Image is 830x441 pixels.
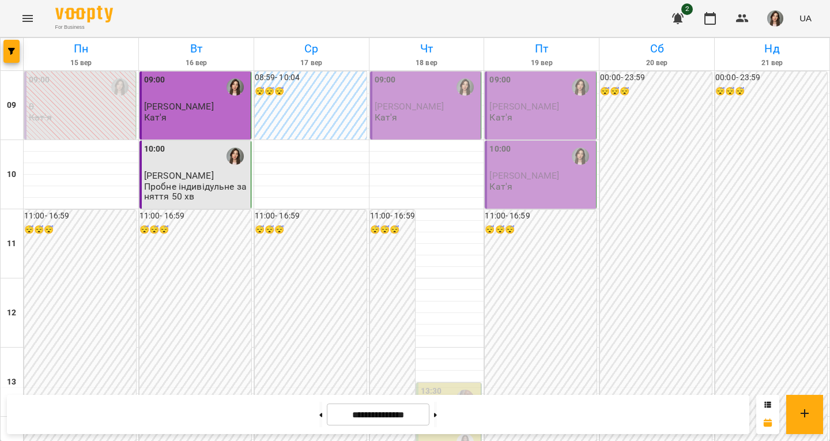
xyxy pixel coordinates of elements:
p: Кат'я [375,112,398,122]
label: 09:00 [375,74,396,86]
p: Кат'я [144,112,167,122]
span: [PERSON_NAME] [489,170,559,181]
button: UA [795,7,816,29]
span: [PERSON_NAME] [144,170,214,181]
img: b4b2e5f79f680e558d085f26e0f4a95b.jpg [767,10,783,27]
h6: 12 [7,307,16,319]
h6: 15 вер [25,58,137,69]
span: UA [799,12,812,24]
label: 10:00 [489,143,511,156]
h6: 😴😴😴 [715,85,827,98]
img: Катя [227,78,244,96]
img: Катя [111,78,129,96]
label: 09:00 [29,74,50,86]
img: Катя [456,78,474,96]
h6: 11:00 - 16:59 [255,210,367,223]
label: 13:30 [421,385,442,398]
p: Кат'я [489,182,512,191]
h6: 00:00 - 23:59 [715,71,827,84]
h6: 10 [7,168,16,181]
h6: 08:59 - 10:04 [255,71,367,84]
p: 0 [29,101,133,111]
h6: 😴😴😴 [255,224,367,236]
h6: 20 вер [601,58,712,69]
h6: 11 [7,238,16,250]
h6: Нд [716,40,828,58]
h6: 😴😴😴 [24,224,136,236]
h6: 18 вер [371,58,482,69]
img: Voopty Logo [55,6,113,22]
label: 09:00 [144,74,165,86]
button: Menu [14,5,41,32]
img: Катя [572,148,589,165]
h6: Пт [486,40,597,58]
span: [PERSON_NAME] [375,101,444,112]
span: [PERSON_NAME] [144,101,214,112]
span: [PERSON_NAME] [489,101,559,112]
img: Катя [572,78,589,96]
h6: 21 вер [716,58,828,69]
h6: 00:00 - 23:59 [600,71,712,84]
span: For Business [55,24,113,31]
h6: 😴😴😴 [600,85,712,98]
h6: 13 [7,376,16,389]
h6: 😴😴😴 [255,85,367,98]
h6: Чт [371,40,482,58]
h6: Вт [141,40,252,58]
h6: 19 вер [486,58,597,69]
span: 2 [681,3,693,15]
h6: Ср [256,40,367,58]
h6: 😴😴😴 [139,224,251,236]
p: Кат'я [489,112,512,122]
p: Пробне індивідульне заняття 50 хв [144,182,248,202]
label: 10:00 [144,143,165,156]
img: Катя [227,148,244,165]
h6: 11:00 - 16:59 [139,210,251,223]
h6: Сб [601,40,712,58]
h6: 09 [7,99,16,112]
h6: 😴😴😴 [485,224,597,236]
h6: 11:00 - 16:59 [370,210,415,223]
h6: 11:00 - 16:59 [485,210,597,223]
h6: 17 вер [256,58,367,69]
h6: 11:00 - 16:59 [24,210,136,223]
h6: 😴😴😴 [370,224,415,236]
label: 09:00 [489,74,511,86]
h6: Пн [25,40,137,58]
p: Кат'я [29,112,52,122]
h6: 16 вер [141,58,252,69]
